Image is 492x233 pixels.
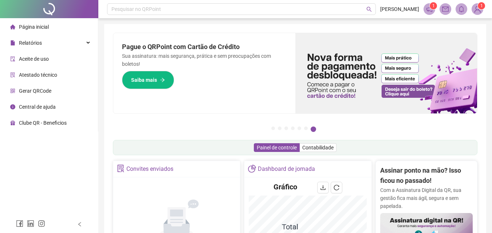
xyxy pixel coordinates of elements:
span: mail [442,6,449,12]
div: Dashboard de jornada [258,163,315,175]
button: 7 [311,126,316,132]
span: gift [10,120,15,125]
span: Relatórios [19,40,42,46]
span: Central de ajuda [19,104,56,110]
span: 1 [480,3,483,8]
span: Saiba mais [131,76,157,84]
span: linkedin [27,220,34,227]
span: reload [334,185,339,190]
div: Convites enviados [126,163,173,175]
h4: Gráfico [273,182,297,192]
img: banner%2F096dab35-e1a4-4d07-87c2-cf089f3812bf.png [295,33,477,113]
span: Contabilidade [302,145,334,150]
span: 1 [432,3,435,8]
p: Sua assinatura: mais segurança, prática e sem preocupações com boletos! [122,52,287,68]
span: pie-chart [248,165,256,172]
span: Atestado técnico [19,72,57,78]
button: 6 [304,126,308,130]
span: Página inicial [19,24,49,30]
span: file [10,40,15,45]
button: 3 [284,126,288,130]
span: facebook [16,220,23,227]
span: info-circle [10,104,15,109]
span: audit [10,56,15,61]
iframe: Intercom live chat [467,208,485,226]
span: bell [458,6,465,12]
sup: 1 [430,2,437,9]
img: 92291 [472,4,483,15]
span: solution [117,165,125,172]
button: Saiba mais [122,71,174,89]
span: Gerar QRCode [19,88,51,94]
span: solution [10,72,15,77]
span: [PERSON_NAME] [380,5,419,13]
button: 4 [291,126,295,130]
span: Painel de controle [257,145,297,150]
span: home [10,24,15,29]
span: download [320,185,326,190]
span: Clube QR - Beneficios [19,120,67,126]
span: arrow-right [160,77,165,83]
h2: Pague o QRPoint com Cartão de Crédito [122,42,287,52]
span: notification [426,6,433,12]
button: 5 [298,126,301,130]
sup: Atualize o seu contato no menu Meus Dados [478,2,485,9]
span: Aceite de uso [19,56,49,62]
p: Com a Assinatura Digital da QR, sua gestão fica mais ágil, segura e sem papelada. [380,186,473,210]
h2: Assinar ponto na mão? Isso ficou no passado! [380,165,473,186]
span: qrcode [10,88,15,93]
span: left [77,222,82,227]
span: search [366,7,372,12]
span: instagram [38,220,45,227]
button: 2 [278,126,282,130]
button: 1 [271,126,275,130]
